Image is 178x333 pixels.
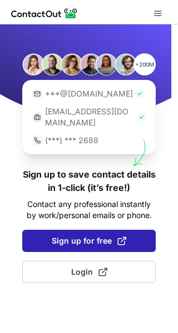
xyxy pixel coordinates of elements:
p: ***@[DOMAIN_NAME] [45,88,133,99]
button: Sign up for free [22,230,156,252]
img: ContactOut v5.3.10 [11,7,78,20]
img: https://contactout.com/extension/app/static/media/login-work-icon.638a5007170bc45168077fde17b29a1... [32,112,43,123]
img: Person #2 [41,53,63,75]
img: Check Icon [135,89,144,98]
img: https://contactout.com/extension/app/static/media/login-phone-icon.bacfcb865e29de816d437549d7f4cb... [32,135,43,146]
p: Contact any professional instantly by work/personal emails or phone. [22,199,156,221]
img: https://contactout.com/extension/app/static/media/login-email-icon.f64bce713bb5cd1896fef81aa7b14a... [32,88,43,99]
button: Login [22,261,156,283]
h1: Sign up to save contact details in 1-click (it’s free!) [22,168,156,194]
span: Sign up for free [52,235,126,246]
span: Login [71,266,107,277]
img: Person #6 [115,53,137,75]
img: Person #3 [61,53,83,75]
img: Person #1 [22,53,44,75]
img: Person #4 [80,53,102,75]
p: +200M [133,53,156,75]
p: [EMAIL_ADDRESS][DOMAIN_NAME] [45,106,135,128]
img: Person #5 [95,53,117,75]
img: Check Icon [137,113,146,122]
